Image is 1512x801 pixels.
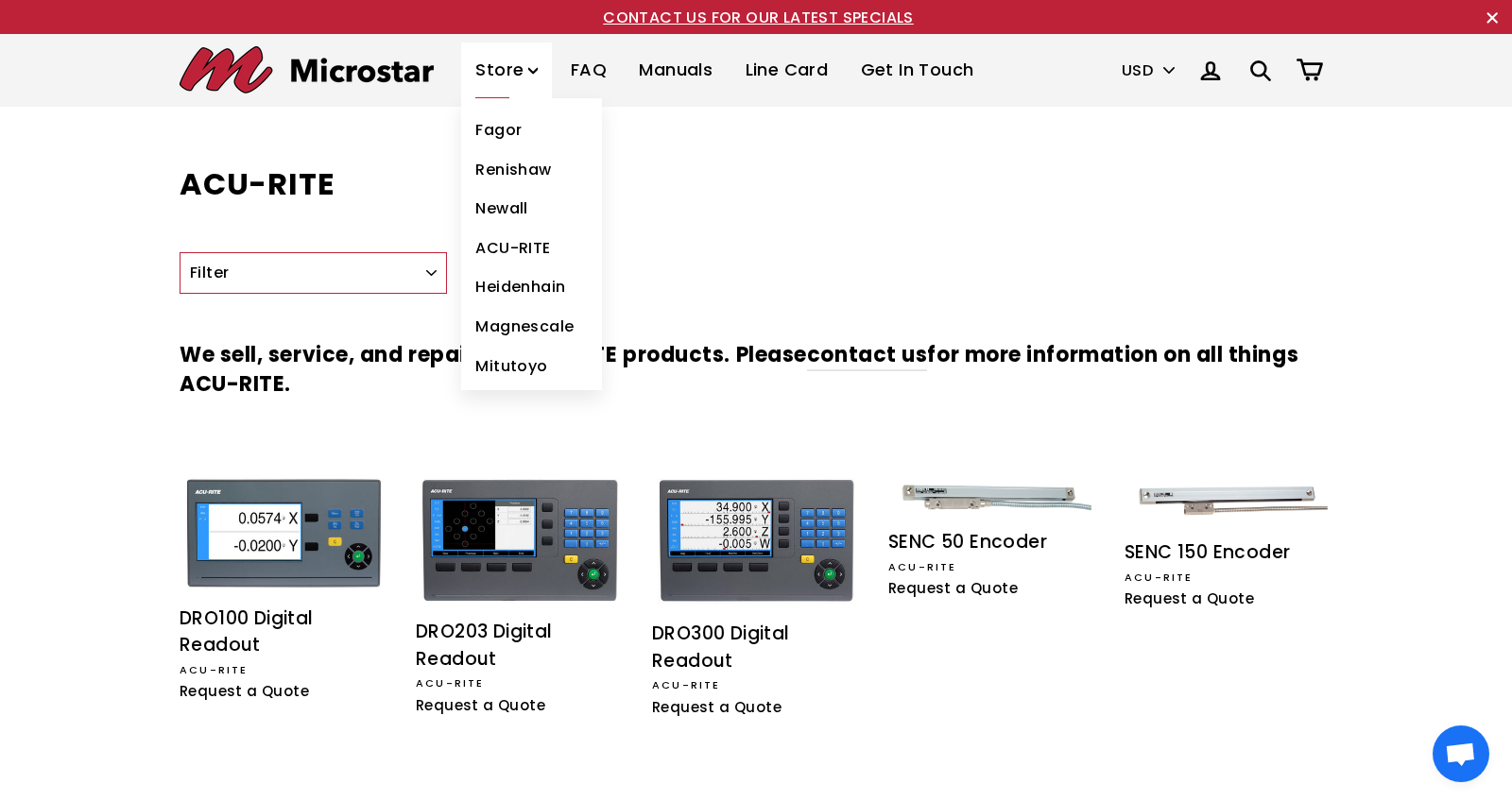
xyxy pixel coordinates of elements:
[1125,570,1332,587] div: ACU-RITE
[340,486,402,516] span: Quick view
[731,43,843,98] a: Line Card
[461,189,602,229] a: Newall
[1125,478,1332,616] a: SENC 150 Encoder SENC 150 Encoder ACU-RITE Request a Quote
[557,43,621,98] a: FAQ
[461,307,602,347] a: Magnescale
[1433,725,1489,782] a: Open chat
[461,43,988,98] ul: Primary
[652,621,860,674] div: DRO300 Digital Readout
[1285,486,1347,516] span: Quick view
[461,150,602,190] a: Renishaw
[625,43,727,98] a: Manuals
[180,478,387,708] a: DRO100 Digital Readout DRO100 Digital Readout ACU-RITE Request a Quote
[180,662,387,679] div: ACU-RITE
[807,340,928,371] a: contact us
[1125,539,1332,567] div: SENC 150 Encoder
[180,605,387,659] div: DRO100 Digital Readout
[1130,478,1328,528] img: SENC 150 Encoder
[461,267,602,307] a: Heidenhain
[185,478,383,590] img: DRO100 Digital Readout
[888,478,1096,605] a: SENC 50 Encoder SENC 50 Encoder ACU-RITE Request a Quote
[888,529,1096,556] div: SENC 50 Encoder
[603,7,914,28] a: CONTACT US FOR OUR LATEST SPECIALS
[888,559,1096,576] div: ACU-RITE
[180,313,1332,428] h3: We sell, service, and repair all ACU-RITE products. Please for more information on all things ACU...
[416,695,545,715] span: Request a Quote
[461,111,602,150] a: Fagor
[813,486,874,516] span: Quick view
[658,478,855,605] img: DRO300 Digital Readout
[894,478,1091,518] img: SENC 50 Encoder
[652,478,860,724] a: DRO300 Digital Readout DRO300 Digital Readout ACU-RITE Request a Quote
[576,486,638,516] span: Quick view
[888,578,1018,598] span: Request a Quote
[421,478,619,604] img: DRO203 Digital Readout
[180,163,1332,206] h1: ACU-RITE
[416,478,624,723] a: DRO203 Digital Readout DRO203 Digital Readout ACU-RITE Request a Quote
[652,677,860,694] div: ACU-RITE
[1049,486,1110,516] span: Quick view
[180,46,434,94] img: Microstar Electronics
[461,43,552,98] a: Store
[461,347,602,386] a: Mitutoyo
[416,619,624,673] div: DRO203 Digital Readout
[652,697,782,717] span: Request a Quote
[461,229,602,268] a: ACU-RITE
[180,681,309,701] span: Request a Quote
[847,43,988,98] a: Get In Touch
[1125,588,1254,608] span: Request a Quote
[416,675,624,692] div: ACU-RITE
